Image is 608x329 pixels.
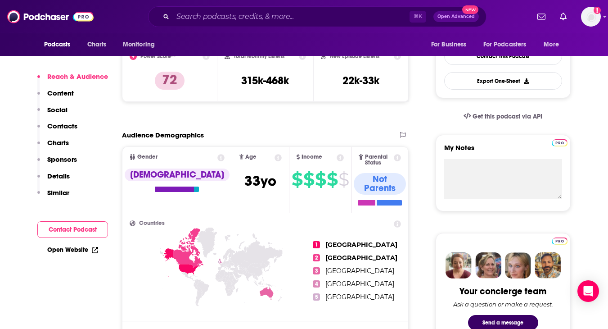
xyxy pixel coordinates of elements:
[325,241,397,249] span: [GEOGRAPHIC_DATA]
[444,143,562,159] label: My Notes
[148,6,486,27] div: Search podcasts, credits, & more...
[37,138,69,155] button: Charts
[410,11,426,23] span: ⌘ K
[437,14,475,19] span: Open Advanced
[122,131,204,139] h2: Audience Demographics
[594,7,601,14] svg: Add a profile image
[302,154,322,160] span: Income
[47,246,98,254] a: Open Website
[245,154,257,160] span: Age
[342,74,379,87] h3: 22k-33k
[325,293,394,301] span: [GEOGRAPHIC_DATA]
[47,105,68,114] p: Social
[459,286,546,297] div: Your concierge team
[37,72,108,89] button: Reach & Audience
[37,89,74,105] button: Content
[234,53,284,59] h2: Total Monthly Listens
[81,36,112,53] a: Charts
[505,252,531,279] img: Jules Profile
[44,38,71,51] span: Podcasts
[581,7,601,27] span: Logged in as jerryparshall
[552,236,567,245] a: Pro website
[47,72,108,81] p: Reach & Audience
[139,220,165,226] span: Countries
[456,105,550,128] a: Get this podcast via API
[244,172,276,190] span: 33 yo
[446,252,472,279] img: Sydney Profile
[552,138,567,146] a: Pro website
[140,53,176,59] h2: Power Score™
[453,301,553,308] div: Ask a question or make a request.
[535,252,561,279] img: Jon Profile
[47,172,70,180] p: Details
[552,238,567,245] img: Podchaser Pro
[47,188,69,197] p: Similar
[325,267,394,275] span: [GEOGRAPHIC_DATA]
[47,89,74,97] p: Content
[303,172,314,187] span: $
[462,5,478,14] span: New
[313,280,320,288] span: 4
[47,155,77,164] p: Sponsors
[37,172,70,188] button: Details
[444,47,562,65] a: Contact This Podcast
[37,122,77,138] button: Contacts
[313,293,320,301] span: 5
[313,267,320,274] span: 3
[581,7,601,27] button: Show profile menu
[241,74,289,87] h3: 315k-468k
[38,36,82,53] button: open menu
[137,154,158,160] span: Gender
[444,72,562,90] button: Export One-Sheet
[365,154,392,166] span: Parental Status
[433,11,479,22] button: Open AdvancedNew
[47,122,77,130] p: Contacts
[477,36,540,53] button: open menu
[577,280,599,302] div: Open Intercom Messenger
[87,38,107,51] span: Charts
[327,172,338,187] span: $
[338,172,349,187] span: $
[556,9,570,24] a: Show notifications dropdown
[155,72,185,90] p: 72
[125,169,230,181] div: [DEMOGRAPHIC_DATA]
[330,53,379,59] h2: New Episode Listens
[534,9,549,24] a: Show notifications dropdown
[315,172,326,187] span: $
[544,38,559,51] span: More
[473,113,542,120] span: Get this podcast via API
[37,188,69,205] button: Similar
[37,105,68,122] button: Social
[47,138,69,147] p: Charts
[354,173,406,195] div: Not Parents
[325,254,397,262] span: [GEOGRAPHIC_DATA]
[475,252,501,279] img: Barbara Profile
[117,36,167,53] button: open menu
[123,38,155,51] span: Monitoring
[483,38,527,51] span: For Podcasters
[325,280,394,288] span: [GEOGRAPHIC_DATA]
[313,241,320,248] span: 1
[37,155,77,172] button: Sponsors
[173,9,410,24] input: Search podcasts, credits, & more...
[552,139,567,146] img: Podchaser Pro
[425,36,478,53] button: open menu
[537,36,570,53] button: open menu
[313,254,320,261] span: 2
[37,221,108,238] button: Contact Podcast
[581,7,601,27] img: User Profile
[431,38,467,51] span: For Business
[7,8,94,25] img: Podchaser - Follow, Share and Rate Podcasts
[292,172,302,187] span: $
